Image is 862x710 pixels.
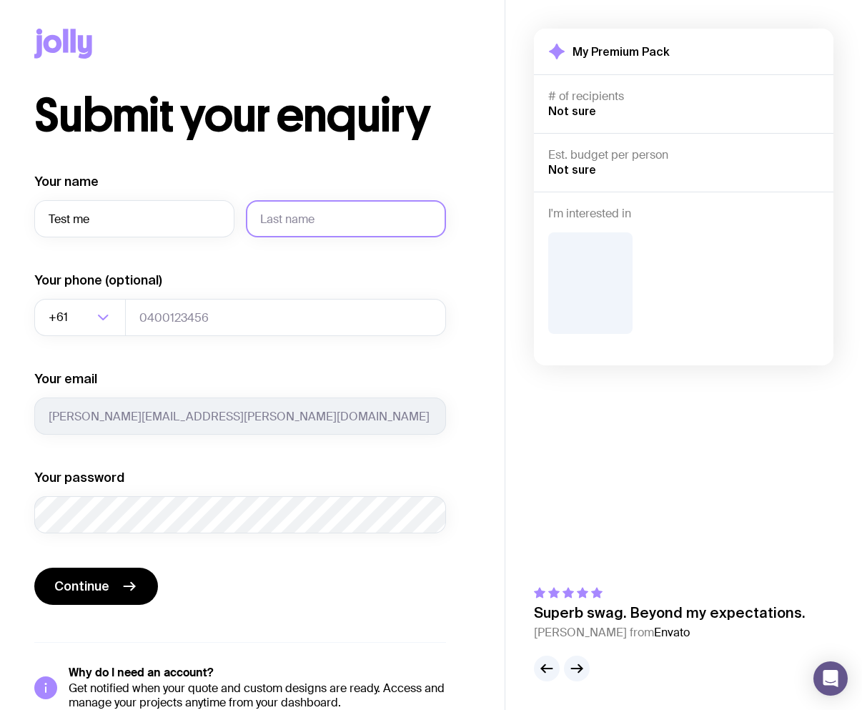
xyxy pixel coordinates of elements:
h2: My Premium Pack [573,44,670,59]
div: Search for option [34,299,126,336]
h4: # of recipients [548,89,819,104]
input: Search for option [71,299,93,336]
h1: Submit your enquiry [34,93,470,139]
button: Continue [34,568,158,605]
input: you@email.com [34,398,446,435]
h4: Est. budget per person [548,148,819,162]
input: First name [34,200,234,237]
p: Get notified when your quote and custom designs are ready. Access and manage your projects anytim... [69,681,446,710]
span: Envato [654,625,690,640]
input: Last name [246,200,446,237]
h4: I'm interested in [548,207,819,221]
label: Your name [34,173,99,190]
label: Your password [34,469,124,486]
label: Your phone (optional) [34,272,162,289]
div: Open Intercom Messenger [813,661,848,696]
span: Continue [54,578,109,595]
span: Not sure [548,104,596,117]
label: Your email [34,370,97,388]
span: Not sure [548,163,596,176]
input: 0400123456 [125,299,446,336]
span: +61 [49,299,71,336]
cite: [PERSON_NAME] from [534,624,806,641]
h5: Why do I need an account? [69,666,446,680]
p: Superb swag. Beyond my expectations. [534,604,806,621]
